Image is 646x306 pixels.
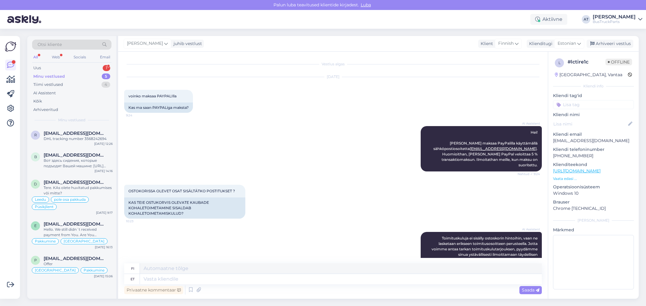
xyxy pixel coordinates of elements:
[33,90,56,96] div: AI Assistent
[33,65,41,71] div: Uus
[33,107,58,113] div: Arhiveeritud
[44,221,107,227] span: eduardoedilaura@gmail.com
[553,168,601,174] a: [URL][DOMAIN_NAME]
[553,146,634,153] p: Kliendi telefoninumber
[568,58,605,66] div: # lctire1c
[44,158,113,169] div: Вот здесь сидения, которые подъодят Вашей машине: [URL][DOMAIN_NAME]
[126,219,149,223] span: 10:23
[527,41,552,47] div: Klienditugi
[33,82,63,88] div: Tiimi vestlused
[5,41,16,52] img: Askly Logo
[131,274,134,284] div: et
[530,14,567,25] div: Aktiivne
[34,182,37,186] span: d
[470,146,537,151] a: [EMAIL_ADDRESS][DOMAIN_NAME]
[124,61,542,67] div: Vestlus algas
[44,185,113,196] div: Tere. KAs olete huvitatud pakkumises või mitte?
[35,239,56,243] span: Pakkumine
[35,205,54,209] span: Püsikjlient
[359,2,373,8] span: Luba
[171,41,202,47] div: juhib vestlust
[102,73,110,80] div: 5
[101,82,110,88] div: 4
[44,256,107,261] span: Pablogilo_90@hotmail.com
[94,274,113,278] div: [DATE] 15:06
[553,121,627,127] input: Lisa nimi
[95,245,113,249] div: [DATE] 16:13
[99,53,111,61] div: Email
[34,258,37,262] span: P
[558,60,561,65] span: l
[128,94,177,98] span: voinko maksaa PAYPALIlla
[498,40,514,47] span: Finnish
[96,210,113,215] div: [DATE] 9:17
[587,40,633,48] div: Arhiveeri vestlus
[553,199,634,205] p: Brauser
[553,227,634,233] p: Märkmed
[553,218,634,223] div: [PERSON_NAME]
[38,41,62,48] span: Otsi kliente
[64,239,104,243] span: [GEOGRAPHIC_DATA]
[555,72,622,78] div: [GEOGRAPHIC_DATA], Vantaa
[553,112,634,118] p: Kliendi nimi
[605,59,632,65] span: Offline
[124,286,183,294] div: Privaatne kommentaar
[124,74,542,80] div: [DATE]
[34,155,37,159] span: b
[35,269,76,272] span: [GEOGRAPHIC_DATA]
[124,197,245,219] div: KAS TEIE OSTUKORVIS OLEVATE KAUBADE KOHALETOIMETAMINE SISALDAB KOHALETOIMETAMISKULUD?
[593,19,636,24] div: BusTruckParts
[553,205,634,212] p: Chrome [TECHNICAL_ID]
[517,227,540,232] span: AI Assistent
[433,130,538,167] span: Hei! [PERSON_NAME] maksaa PayPalilla käyttämällä sähköpostiosoitetta . Huomioithan, [PERSON_NAME]...
[94,169,113,173] div: [DATE] 14:16
[94,142,113,146] div: [DATE] 12:26
[44,227,113,238] div: Hello. We still didn´t received payment from You. Are You interested in this order?
[44,152,107,158] span: barvinok2404@gmail.com
[124,103,193,113] div: Kas ma saan PAYPALiga maksta?
[432,236,538,262] span: Toimituskuluja ei sisälly ostoskorin hintoihin, vaan ne lasketaan erikseen toimitusosoitteen peru...
[517,121,540,126] span: AI Assistent
[593,15,642,24] a: [PERSON_NAME]BusTruckParts
[553,190,634,197] p: Windows 10
[558,40,576,47] span: Estonian
[103,65,110,71] div: 1
[51,53,61,61] div: Web
[478,41,493,47] div: Klient
[553,100,634,109] input: Lisa tag
[593,15,636,19] div: [PERSON_NAME]
[44,261,113,267] div: Offer
[126,113,149,118] span: 9:24
[35,198,46,201] span: Leedu
[44,180,107,185] span: dalys@techtransa.lt
[33,98,42,104] div: Kõik
[553,161,634,168] p: Klienditeekond
[522,287,539,293] span: Saada
[58,117,85,123] span: Minu vestlused
[127,40,163,47] span: [PERSON_NAME]
[44,131,107,136] span: romlaboy@gmail.com
[33,73,65,80] div: Minu vestlused
[32,53,39,61] div: All
[553,184,634,190] p: Operatsioonisüsteem
[84,269,104,272] span: Pakkumine
[553,93,634,99] p: Kliendi tag'id
[553,131,634,138] p: Kliendi email
[34,133,37,137] span: r
[54,198,86,201] span: pole osa pakkuda
[34,223,37,228] span: e
[553,153,634,159] p: [PHONE_NUMBER]
[44,136,113,142] div: DHL tracking number 3568242694
[553,138,634,144] p: [EMAIL_ADDRESS][DOMAIN_NAME]
[553,176,634,181] p: Vaata edasi ...
[517,172,540,176] span: Nähtud ✓ 9:24
[131,263,134,274] div: fi
[553,83,634,89] div: Kliendi info
[72,53,87,61] div: Socials
[582,15,590,24] div: AT
[128,189,235,193] span: OSTOKORISSA OLEVET OSAT SISÄLTÄTKO POSTITUKSET ?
